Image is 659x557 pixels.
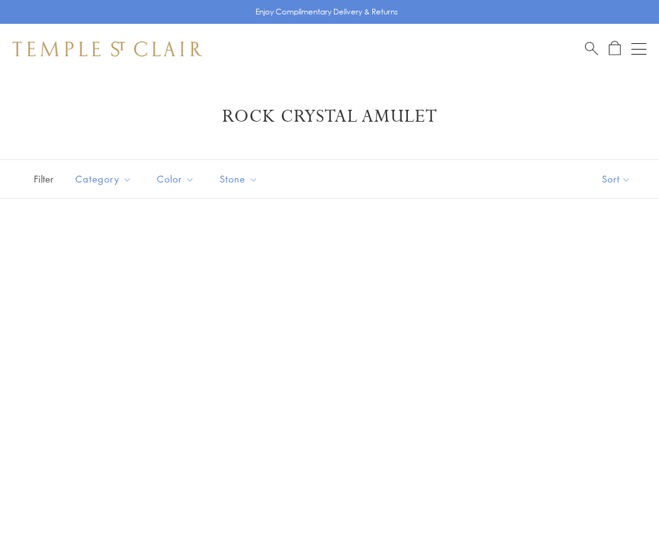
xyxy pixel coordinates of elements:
[31,105,628,128] h1: Rock Crystal Amulet
[69,171,141,187] span: Category
[147,165,204,193] button: Color
[609,41,621,56] a: Open Shopping Bag
[574,160,659,198] button: Show sort by
[13,41,202,56] img: Temple St. Clair
[255,6,398,18] p: Enjoy Complimentary Delivery & Returns
[151,171,204,187] span: Color
[585,41,598,56] a: Search
[213,171,267,187] span: Stone
[66,165,141,193] button: Category
[210,165,267,193] button: Stone
[631,41,646,56] button: Open navigation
